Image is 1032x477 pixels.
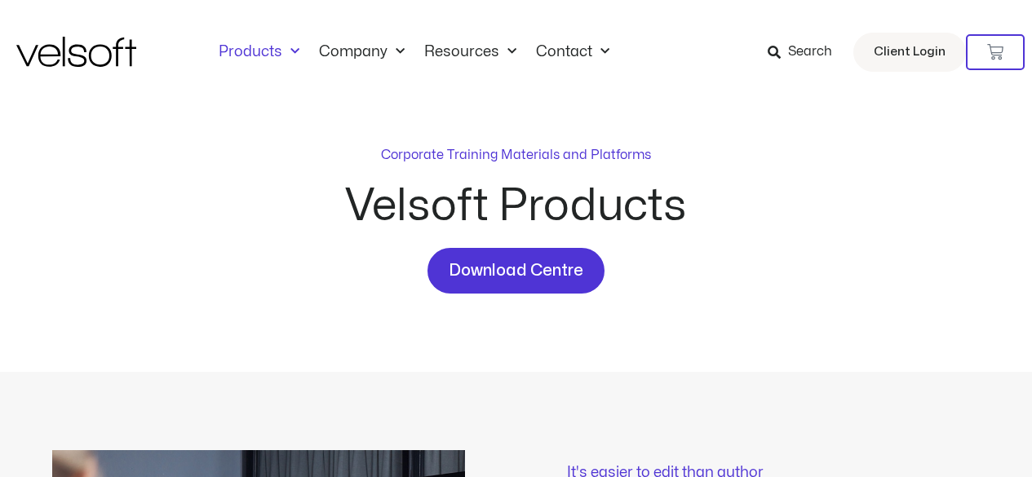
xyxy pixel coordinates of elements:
a: ResourcesMenu Toggle [414,43,526,61]
a: Client Login [853,33,966,72]
nav: Menu [209,43,619,61]
a: CompanyMenu Toggle [309,43,414,61]
a: Download Centre [427,248,605,294]
span: Download Centre [449,258,583,284]
img: Velsoft Training Materials [16,37,136,67]
span: Client Login [874,42,946,63]
p: Corporate Training Materials and Platforms [381,145,651,165]
a: ContactMenu Toggle [526,43,619,61]
h2: Velsoft Products [223,184,810,228]
span: Search [788,42,832,63]
a: Search [768,38,844,66]
a: ProductsMenu Toggle [209,43,309,61]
